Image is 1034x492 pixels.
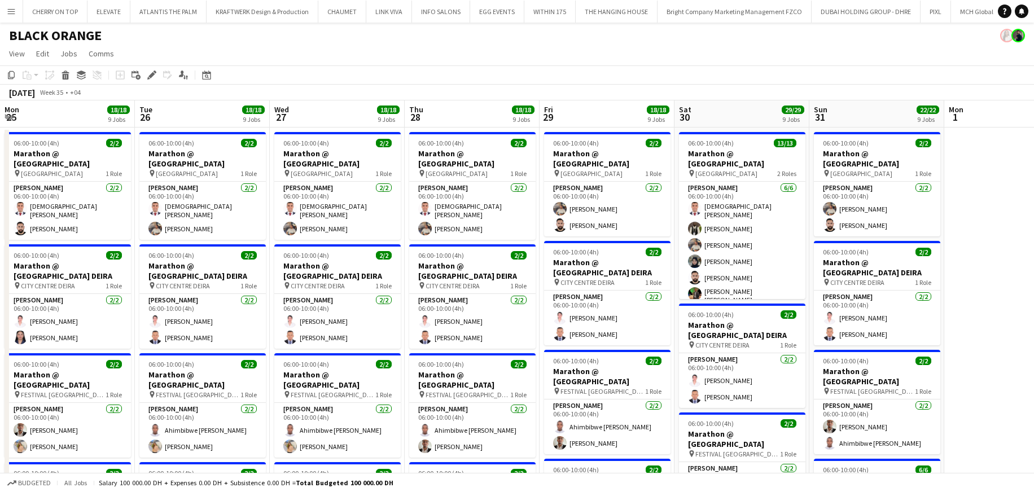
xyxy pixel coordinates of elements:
[375,390,392,399] span: 1 Role
[780,450,796,458] span: 1 Role
[240,390,257,399] span: 1 Role
[814,350,940,454] app-job-card: 06:00-10:00 (4h)2/2Marathon @ [GEOGRAPHIC_DATA] FESTIVAL [GEOGRAPHIC_DATA]1 Role[PERSON_NAME]2/20...
[106,251,122,260] span: 2/2
[544,182,671,236] app-card-role: [PERSON_NAME]2/206:00-10:00 (4h)[PERSON_NAME][PERSON_NAME]
[679,304,805,408] app-job-card: 06:00-10:00 (4h)2/2Marathon @ [GEOGRAPHIC_DATA] DEIRA CITY CENTRE DEIRA1 Role[PERSON_NAME]2/206:0...
[9,27,102,44] h1: BLACK ORANGE
[777,169,796,178] span: 2 Roles
[139,132,266,240] div: 06:00-10:00 (4h)2/2Marathon @ [GEOGRAPHIC_DATA] [GEOGRAPHIC_DATA]1 Role[PERSON_NAME]2/206:00-10:0...
[283,469,329,477] span: 06:00-10:00 (4h)
[544,257,671,278] h3: Marathon @ [GEOGRAPHIC_DATA] DEIRA
[139,370,266,390] h3: Marathon @ [GEOGRAPHIC_DATA]
[511,251,527,260] span: 2/2
[108,115,129,124] div: 9 Jobs
[915,248,931,256] span: 2/2
[139,261,266,281] h3: Marathon @ [GEOGRAPHIC_DATA] DEIRA
[679,104,691,115] span: Sat
[377,106,400,114] span: 18/18
[139,244,266,349] div: 06:00-10:00 (4h)2/2Marathon @ [GEOGRAPHIC_DATA] DEIRA CITY CENTRE DEIRA1 Role[PERSON_NAME]2/206:0...
[830,387,915,396] span: FESTIVAL [GEOGRAPHIC_DATA]
[14,469,59,477] span: 06:00-10:00 (4h)
[646,465,661,474] span: 2/2
[512,106,534,114] span: 18/18
[409,261,536,281] h3: Marathon @ [GEOGRAPHIC_DATA] DEIRA
[106,139,122,147] span: 2/2
[14,139,59,147] span: 06:00-10:00 (4h)
[814,241,940,345] app-job-card: 06:00-10:00 (4h)2/2Marathon @ [GEOGRAPHIC_DATA] DEIRA CITY CENTRE DEIRA1 Role[PERSON_NAME]2/206:0...
[510,390,527,399] span: 1 Role
[830,278,884,287] span: CITY CENTRE DEIRA
[409,353,536,458] app-job-card: 06:00-10:00 (4h)2/2Marathon @ [GEOGRAPHIC_DATA] FESTIVAL [GEOGRAPHIC_DATA]1 Role[PERSON_NAME]2/20...
[21,169,83,178] span: [GEOGRAPHIC_DATA]
[679,132,805,299] div: 06:00-10:00 (4h)13/13Marathon @ [GEOGRAPHIC_DATA] [GEOGRAPHIC_DATA]2 Roles[PERSON_NAME]6/606:00-1...
[274,132,401,240] app-job-card: 06:00-10:00 (4h)2/2Marathon @ [GEOGRAPHIC_DATA] [GEOGRAPHIC_DATA]1 Role[PERSON_NAME]2/206:00-10:0...
[915,465,931,474] span: 6/6
[679,182,805,309] app-card-role: [PERSON_NAME]6/606:00-10:00 (4h)[DEMOGRAPHIC_DATA][PERSON_NAME][PERSON_NAME][PERSON_NAME][PERSON_...
[408,111,423,124] span: 28
[780,341,796,349] span: 1 Role
[5,370,131,390] h3: Marathon @ [GEOGRAPHIC_DATA]
[409,403,536,458] app-card-role: [PERSON_NAME]2/206:00-10:00 (4h)Ahimbibwe [PERSON_NAME][PERSON_NAME]
[5,261,131,281] h3: Marathon @ [GEOGRAPHIC_DATA] DEIRA
[544,291,671,345] app-card-role: [PERSON_NAME]2/206:00-10:00 (4h)[PERSON_NAME][PERSON_NAME]
[283,360,329,368] span: 06:00-10:00 (4h)
[375,282,392,290] span: 1 Role
[138,111,152,124] span: 26
[917,115,939,124] div: 9 Jobs
[646,248,661,256] span: 2/2
[915,169,931,178] span: 1 Role
[378,115,399,124] div: 9 Jobs
[9,87,35,98] div: [DATE]
[544,241,671,345] app-job-card: 06:00-10:00 (4h)2/2Marathon @ [GEOGRAPHIC_DATA] DEIRA CITY CENTRE DEIRA1 Role[PERSON_NAME]2/206:0...
[139,353,266,458] div: 06:00-10:00 (4h)2/2Marathon @ [GEOGRAPHIC_DATA] FESTIVAL [GEOGRAPHIC_DATA]1 Role[PERSON_NAME]2/20...
[139,148,266,169] h3: Marathon @ [GEOGRAPHIC_DATA]
[542,111,553,124] span: 29
[560,278,615,287] span: CITY CENTRE DEIRA
[18,479,51,487] span: Budgeted
[3,111,19,124] span: 25
[412,1,470,23] button: INFO SALONS
[366,1,412,23] button: LINK VIVA
[274,261,401,281] h3: Marathon @ [GEOGRAPHIC_DATA] DEIRA
[240,169,257,178] span: 1 Role
[470,1,524,23] button: EGG EVENTS
[553,248,599,256] span: 06:00-10:00 (4h)
[148,360,194,368] span: 06:00-10:00 (4h)
[1011,29,1025,42] app-user-avatar: Mohamed Arafa
[695,450,780,458] span: FESTIVAL [GEOGRAPHIC_DATA]
[409,244,536,349] div: 06:00-10:00 (4h)2/2Marathon @ [GEOGRAPHIC_DATA] DEIRA CITY CENTRE DEIRA1 Role[PERSON_NAME]2/206:0...
[688,419,734,428] span: 06:00-10:00 (4h)
[274,370,401,390] h3: Marathon @ [GEOGRAPHIC_DATA]
[553,357,599,365] span: 06:00-10:00 (4h)
[84,46,119,61] a: Comms
[823,248,869,256] span: 06:00-10:00 (4h)
[273,111,289,124] span: 27
[645,278,661,287] span: 1 Role
[947,111,963,124] span: 1
[814,182,940,236] app-card-role: [PERSON_NAME]2/206:00-10:00 (4h)[PERSON_NAME][PERSON_NAME]
[949,104,963,115] span: Mon
[688,310,734,319] span: 06:00-10:00 (4h)
[274,244,401,349] app-job-card: 06:00-10:00 (4h)2/2Marathon @ [GEOGRAPHIC_DATA] DEIRA CITY CENTRE DEIRA1 Role[PERSON_NAME]2/206:0...
[291,390,375,399] span: FESTIVAL [GEOGRAPHIC_DATA]
[5,132,131,240] div: 06:00-10:00 (4h)2/2Marathon @ [GEOGRAPHIC_DATA] [GEOGRAPHIC_DATA]1 Role[PERSON_NAME]2/206:00-10:0...
[376,360,392,368] span: 2/2
[274,403,401,458] app-card-role: [PERSON_NAME]2/206:00-10:00 (4h)Ahimbibwe [PERSON_NAME][PERSON_NAME]
[107,106,130,114] span: 18/18
[139,182,266,240] app-card-role: [PERSON_NAME]2/206:00-10:00 (4h)[DEMOGRAPHIC_DATA][PERSON_NAME][PERSON_NAME]
[376,139,392,147] span: 2/2
[318,1,366,23] button: CHAUMET
[139,294,266,349] app-card-role: [PERSON_NAME]2/206:00-10:00 (4h)[PERSON_NAME][PERSON_NAME]
[87,1,130,23] button: ELEVATE
[106,390,122,399] span: 1 Role
[646,357,661,365] span: 2/2
[823,357,869,365] span: 06:00-10:00 (4h)
[5,244,131,349] app-job-card: 06:00-10:00 (4h)2/2Marathon @ [GEOGRAPHIC_DATA] DEIRA CITY CENTRE DEIRA1 Role[PERSON_NAME]2/206:0...
[510,169,527,178] span: 1 Role
[553,139,599,147] span: 06:00-10:00 (4h)
[5,353,131,458] div: 06:00-10:00 (4h)2/2Marathon @ [GEOGRAPHIC_DATA] FESTIVAL [GEOGRAPHIC_DATA]1 Role[PERSON_NAME]2/20...
[695,341,750,349] span: CITY CENTRE DEIRA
